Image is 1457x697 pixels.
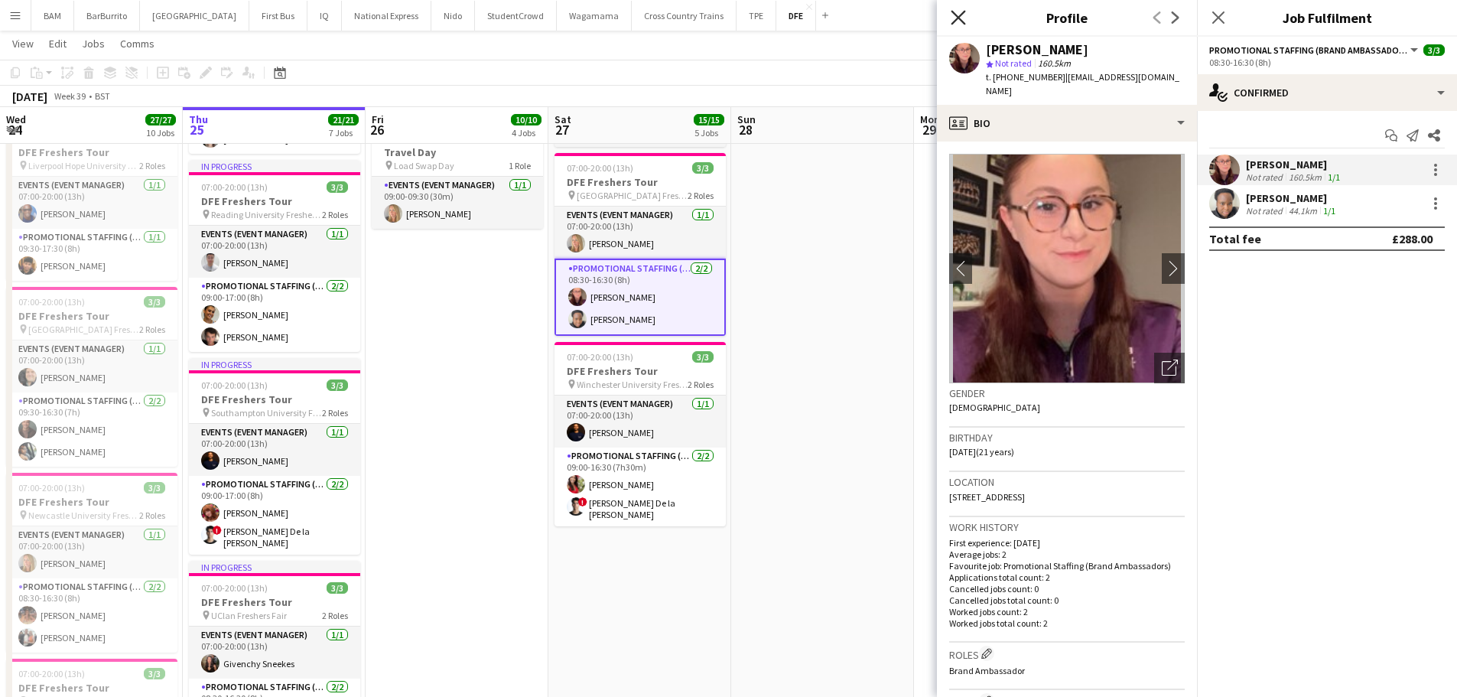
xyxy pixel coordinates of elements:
[1246,158,1343,171] div: [PERSON_NAME]
[327,379,348,391] span: 3/3
[322,209,348,220] span: 2 Roles
[986,71,1065,83] span: t. [PHONE_NUMBER]
[688,379,714,390] span: 2 Roles
[6,340,177,392] app-card-role: Events (Event Manager)1/107:00-20:00 (13h)[PERSON_NAME]
[329,127,358,138] div: 7 Jobs
[18,296,85,308] span: 07:00-20:00 (13h)
[431,1,475,31] button: Nido
[475,1,557,31] button: StudentCrowd
[189,160,360,352] app-job-card: In progress07:00-20:00 (13h)3/3DFE Freshers Tour Reading University Freshers Fair2 RolesEvents (E...
[949,537,1185,549] p: First experience: [DATE]
[211,407,322,419] span: Southampton University Freshers Fair
[986,71,1179,96] span: | [EMAIL_ADDRESS][DOMAIN_NAME]
[949,446,1014,458] span: [DATE] (21 years)
[949,402,1040,413] span: [DEMOGRAPHIC_DATA]
[12,37,34,50] span: View
[372,123,543,229] app-job-card: 09:00-09:30 (30m)1/1Travel Day Load Swap Day1 RoleEvents (Event Manager)1/109:00-09:30 (30m)[PERS...
[1209,57,1445,68] div: 08:30-16:30 (8h)
[1423,44,1445,56] span: 3/3
[737,1,776,31] button: TPE
[6,112,26,126] span: Wed
[949,665,1025,676] span: Brand Ambassador
[213,526,222,535] span: !
[577,190,688,201] span: [GEOGRAPHIC_DATA] Freshers Fair
[189,476,360,555] app-card-role: Promotional Staffing (Brand Ambassadors)2/209:00-17:00 (8h)[PERSON_NAME]![PERSON_NAME] De la [PER...
[949,491,1025,503] span: [STREET_ADDRESS]
[114,34,161,54] a: Comms
[1246,191,1338,205] div: [PERSON_NAME]
[555,175,726,189] h3: DFE Freshers Tour
[372,112,384,126] span: Fri
[372,145,543,159] h3: Travel Day
[555,342,726,526] app-job-card: 07:00-20:00 (13h)3/3DFE Freshers Tour Winchester University Freshers Fair2 RolesEvents (Event Man...
[211,209,322,220] span: Reading University Freshers Fair
[949,606,1185,617] p: Worked jobs count: 2
[189,160,360,172] div: In progress
[82,37,105,50] span: Jobs
[692,162,714,174] span: 3/3
[189,561,360,573] div: In progress
[249,1,307,31] button: First Bus
[6,309,177,323] h3: DFE Freshers Tour
[949,154,1185,383] img: Crew avatar or photo
[139,510,165,521] span: 2 Roles
[189,424,360,476] app-card-role: Events (Event Manager)1/107:00-20:00 (13h)[PERSON_NAME]
[949,594,1185,606] p: Cancelled jobs total count: 0
[949,520,1185,534] h3: Work history
[6,229,177,281] app-card-role: Promotional Staffing (Brand Ambassadors)1/109:30-17:30 (8h)[PERSON_NAME]
[577,379,688,390] span: Winchester University Freshers Fair
[12,89,47,104] div: [DATE]
[18,668,85,679] span: 07:00-20:00 (13h)
[6,287,177,467] div: 07:00-20:00 (13h)3/3DFE Freshers Tour [GEOGRAPHIC_DATA] Freshers Fair2 RolesEvents (Event Manager...
[50,90,89,102] span: Week 39
[307,1,342,31] button: IQ
[201,582,268,594] span: 07:00-20:00 (13h)
[1209,44,1420,56] button: Promotional Staffing (Brand Ambassadors)
[187,121,208,138] span: 25
[189,627,360,679] app-card-role: Events (Event Manager)1/107:00-20:00 (13h)Givenchy Sneekes
[1392,231,1433,246] div: £288.00
[949,572,1185,583] p: Applications total count: 2
[555,448,726,526] app-card-role: Promotional Staffing (Brand Ambassadors)2/209:00-16:30 (7h30m)[PERSON_NAME]![PERSON_NAME] De la [...
[31,1,74,31] button: BAM
[145,114,176,125] span: 27/27
[144,668,165,679] span: 3/3
[189,226,360,278] app-card-role: Events (Event Manager)1/107:00-20:00 (13h)[PERSON_NAME]
[342,1,431,31] button: National Express
[735,121,756,138] span: 28
[18,482,85,493] span: 07:00-20:00 (13h)
[144,482,165,493] span: 3/3
[372,177,543,229] app-card-role: Events (Event Manager)1/109:00-09:30 (30m)[PERSON_NAME]
[189,595,360,609] h3: DFE Freshers Tour
[949,583,1185,594] p: Cancelled jobs count: 0
[688,190,714,201] span: 2 Roles
[394,160,454,171] span: Load Swap Day
[201,181,268,193] span: 07:00-20:00 (13h)
[327,181,348,193] span: 3/3
[6,34,40,54] a: View
[949,386,1185,400] h3: Gender
[189,392,360,406] h3: DFE Freshers Tour
[737,112,756,126] span: Sun
[189,112,208,126] span: Thu
[555,396,726,448] app-card-role: Events (Event Manager)1/107:00-20:00 (13h)[PERSON_NAME]
[509,160,531,171] span: 1 Role
[74,1,140,31] button: BarBurrito
[1209,231,1261,246] div: Total fee
[776,1,816,31] button: DFE
[322,610,348,621] span: 2 Roles
[6,681,177,695] h3: DFE Freshers Tour
[1246,205,1286,217] div: Not rated
[1323,205,1335,217] app-skills-label: 1/1
[95,90,110,102] div: BST
[1328,171,1340,183] app-skills-label: 1/1
[632,1,737,31] button: Cross Country Trains
[28,510,139,521] span: Newcastle University Freshers Fair
[1209,44,1408,56] span: Promotional Staffing (Brand Ambassadors)
[552,121,571,138] span: 27
[140,1,249,31] button: [GEOGRAPHIC_DATA]
[555,112,571,126] span: Sat
[949,617,1185,629] p: Worked jobs total count: 2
